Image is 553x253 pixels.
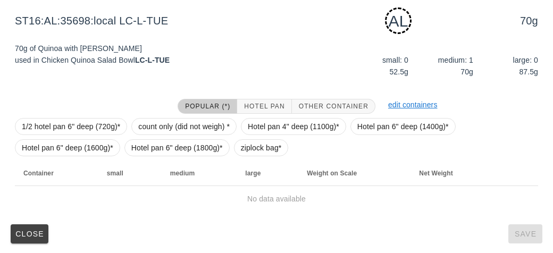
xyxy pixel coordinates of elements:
div: medium: 1 70g [410,52,475,80]
span: count only (did not weigh) * [138,119,230,134]
strong: LC-L-TUE [135,56,170,64]
button: Other Container [292,99,375,114]
span: ziplock bag* [241,140,282,156]
th: Not sorted. Activate to sort ascending. [499,161,538,186]
div: 70g of Quinoa with [PERSON_NAME] used in Chicken Quinoa Salad Bowl [9,36,276,88]
span: Hotel pan 6" deep (1400g)* [357,119,449,134]
span: large [245,170,261,177]
button: Hotel Pan [237,99,291,114]
span: 1/2 hotel pan 6" deep (720g)* [22,119,120,134]
span: Net Weight [419,170,453,177]
th: small: Not sorted. Activate to sort ascending. [98,161,162,186]
th: medium: Not sorted. Activate to sort ascending. [162,161,237,186]
span: Hotel pan 6" deep (1600g)* [22,140,113,156]
span: Hotel pan 4" deep (1100g)* [248,119,339,134]
th: large: Not sorted. Activate to sort ascending. [237,161,298,186]
span: medium [170,170,195,177]
th: Container: Not sorted. Activate to sort ascending. [15,161,98,186]
span: Close [15,230,44,238]
th: Weight on Scale: Not sorted. Activate to sort ascending. [298,161,410,186]
th: Net Weight: Not sorted. Activate to sort ascending. [410,161,499,186]
td: No data available [15,186,538,212]
span: Container [23,170,54,177]
div: small: 0 52.5g [346,52,410,80]
span: Hotel pan 6" deep (1800g)* [131,140,223,156]
span: small [107,170,123,177]
button: Close [11,224,48,243]
span: Popular (*) [185,103,230,110]
button: Popular (*) [178,99,237,114]
span: Other Container [298,103,368,110]
div: large: 0 87.5g [475,52,540,80]
div: AL [385,7,412,34]
span: Hotel Pan [244,103,284,110]
a: edit containers [388,100,438,109]
span: Weight on Scale [307,170,357,177]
